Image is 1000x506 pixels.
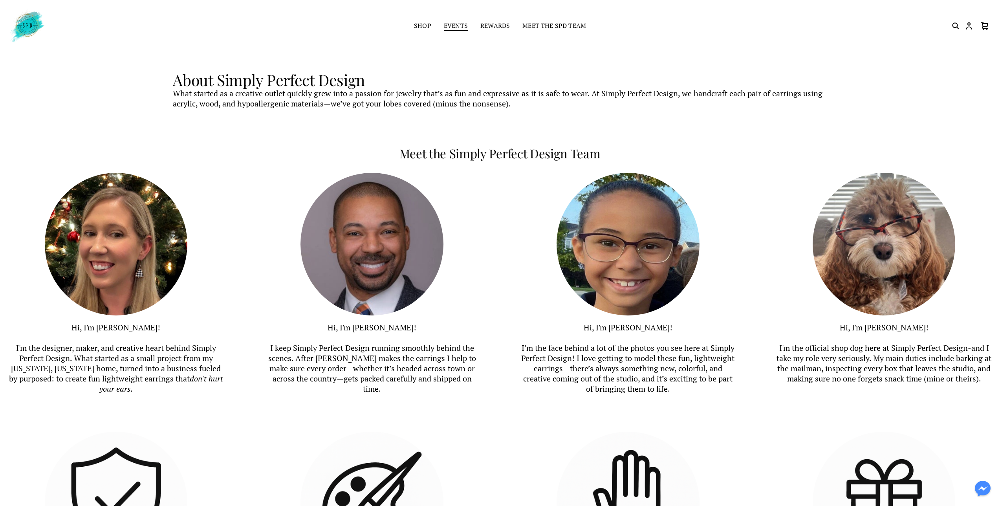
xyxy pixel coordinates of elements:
img: Emily modeling Simply Perfect Design’s handmade earrings, showcasing lightweight hypoallergenic d... [557,173,699,315]
button: Cart icon [978,21,992,31]
img: Tara, founder of Simply Perfect Design, handcrafting hypoallergenic earrings in her Delaware, Ohi... [45,173,187,315]
p: What started as a creative outlet quickly grew into a passion for jewelry that’s as fun and expre... [173,88,827,109]
button: Search [951,21,960,31]
em: don't hurt your ears [99,373,223,394]
p: Hi, I'm [PERSON_NAME]! I'm the official shop dog here at Simply Perfect Design-and I take my role... [776,323,992,384]
a: Events [444,21,468,32]
img: Penny, the Simply Perfect Design shop dog and head of security, lounging in the studio and superv... [813,173,955,315]
p: Hi, I'm [PERSON_NAME]! I'm the designer, maker, and creative heart behind Simply Perfect Design. ... [8,323,224,394]
a: Simply Perfect Design logo [8,9,202,43]
a: Shop [414,21,431,32]
img: Simply Perfect Design logo [8,9,46,43]
a: Rewards [480,21,510,32]
img: Tim Middlebrook, handling shipping and online sales for Simply Perfect Design, carefully packagin... [300,173,443,315]
p: Hi, I'm [PERSON_NAME]! I’m the face behind a lot of the photos you see here at Simply Perfect Des... [520,323,736,394]
button: Customer account [964,21,974,31]
p: Hi, I'm [PERSON_NAME]! I keep Simply Perfect Design running smoothly behind the scenes. After [PE... [264,323,480,394]
h4: About Simply Perfect Design [173,71,827,88]
a: Meet the SPD Team [522,21,586,32]
h3: Meet the Simply Perfect Design Team [8,147,992,160]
